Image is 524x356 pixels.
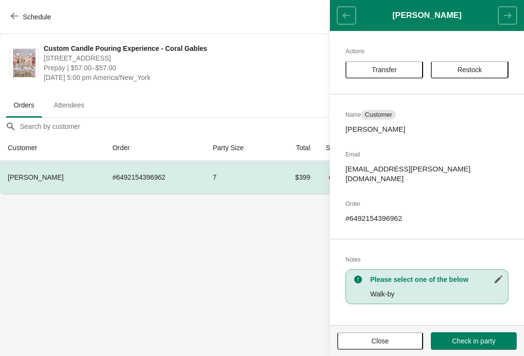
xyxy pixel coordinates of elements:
span: [DATE] 5:00 pm America/New_York [44,73,337,82]
span: Check in party [452,337,495,345]
td: 7 [205,161,273,194]
button: Schedule [5,8,59,26]
h3: Please select one of the below [370,275,503,284]
span: Restock [458,66,482,74]
button: Transfer [345,61,423,78]
h2: Notes [345,255,508,264]
span: Attendees [46,96,92,114]
th: Order [105,135,205,161]
th: Status [318,135,378,161]
td: # 6492154396962 [105,161,205,194]
input: Search by customer [19,118,524,135]
h1: [PERSON_NAME] [356,11,498,20]
td: $399 [273,161,318,194]
span: [PERSON_NAME] [8,173,64,181]
p: Walk-by [370,289,503,299]
span: Orders [6,96,42,114]
p: [EMAIL_ADDRESS][PERSON_NAME][DOMAIN_NAME] [345,164,508,184]
span: Custom Candle Pouring Experience - Coral Gables [44,44,337,53]
button: Restock [431,61,508,78]
span: Transfer [372,66,397,74]
img: Custom Candle Pouring Experience - Coral Gables [13,49,36,77]
p: [PERSON_NAME] [345,124,508,134]
span: [STREET_ADDRESS] [44,53,337,63]
span: Prepay | $57.00–$57.00 [44,63,337,73]
button: Close [337,332,423,350]
h2: Order [345,199,508,209]
th: Party Size [205,135,273,161]
h2: Email [345,150,508,159]
p: # 6492154396962 [345,214,508,223]
span: Customer [365,111,392,119]
span: Close [372,337,389,345]
h2: Actions [345,46,508,56]
h2: Name [345,110,508,120]
span: Schedule [23,13,51,21]
button: Check in party [431,332,517,350]
th: Total [273,135,318,161]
